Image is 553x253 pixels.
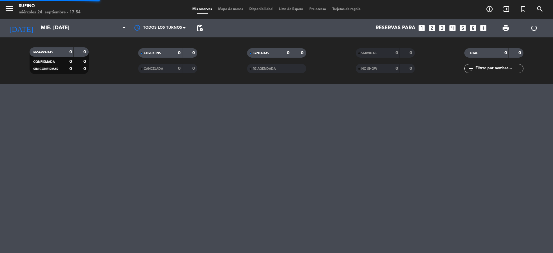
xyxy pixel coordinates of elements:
strong: 0 [178,51,180,55]
strong: 0 [396,51,398,55]
div: Rufino [19,3,81,9]
i: looks_two [428,24,436,32]
strong: 0 [178,66,180,71]
strong: 0 [396,66,398,71]
i: looks_one [418,24,426,32]
i: add_box [479,24,487,32]
button: menu [5,4,14,15]
strong: 0 [410,51,413,55]
span: CONFIRMADA [33,60,55,64]
span: SIN CONFIRMAR [33,68,58,71]
strong: 0 [69,67,72,71]
span: SERVIDAS [361,52,377,55]
i: search [536,5,544,13]
strong: 0 [83,50,87,54]
strong: 0 [69,60,72,64]
span: Pre-acceso [306,7,329,11]
span: Lista de Espera [276,7,306,11]
span: print [502,24,509,32]
strong: 0 [301,51,305,55]
span: RE AGENDADA [253,67,276,70]
i: [DATE] [5,21,38,35]
i: looks_3 [438,24,446,32]
i: looks_4 [448,24,457,32]
span: Mapa de mesas [215,7,246,11]
div: LOG OUT [520,19,548,37]
span: Reservas para [376,25,415,31]
i: add_circle_outline [486,5,493,13]
span: RESERVADAS [33,51,53,54]
i: arrow_drop_down [58,24,65,32]
span: CANCELADA [144,67,163,70]
strong: 0 [410,66,413,71]
strong: 0 [192,51,196,55]
i: looks_5 [459,24,467,32]
strong: 0 [504,51,507,55]
input: Filtrar por nombre... [475,65,523,72]
span: Disponibilidad [246,7,276,11]
strong: 0 [192,66,196,71]
strong: 0 [83,60,87,64]
i: menu [5,4,14,13]
strong: 0 [83,67,87,71]
i: turned_in_not [519,5,527,13]
strong: 0 [69,50,72,54]
i: looks_6 [469,24,477,32]
span: pending_actions [196,24,204,32]
i: filter_list [467,65,475,72]
span: TOTAL [468,52,478,55]
strong: 0 [287,51,289,55]
i: exit_to_app [503,5,510,13]
div: miércoles 24. septiembre - 17:54 [19,9,81,16]
span: NO SHOW [361,67,377,70]
i: power_settings_new [530,24,538,32]
span: Mis reservas [189,7,215,11]
span: SENTADAS [253,52,269,55]
span: CHECK INS [144,52,161,55]
strong: 0 [518,51,522,55]
span: Tarjetas de regalo [329,7,364,11]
